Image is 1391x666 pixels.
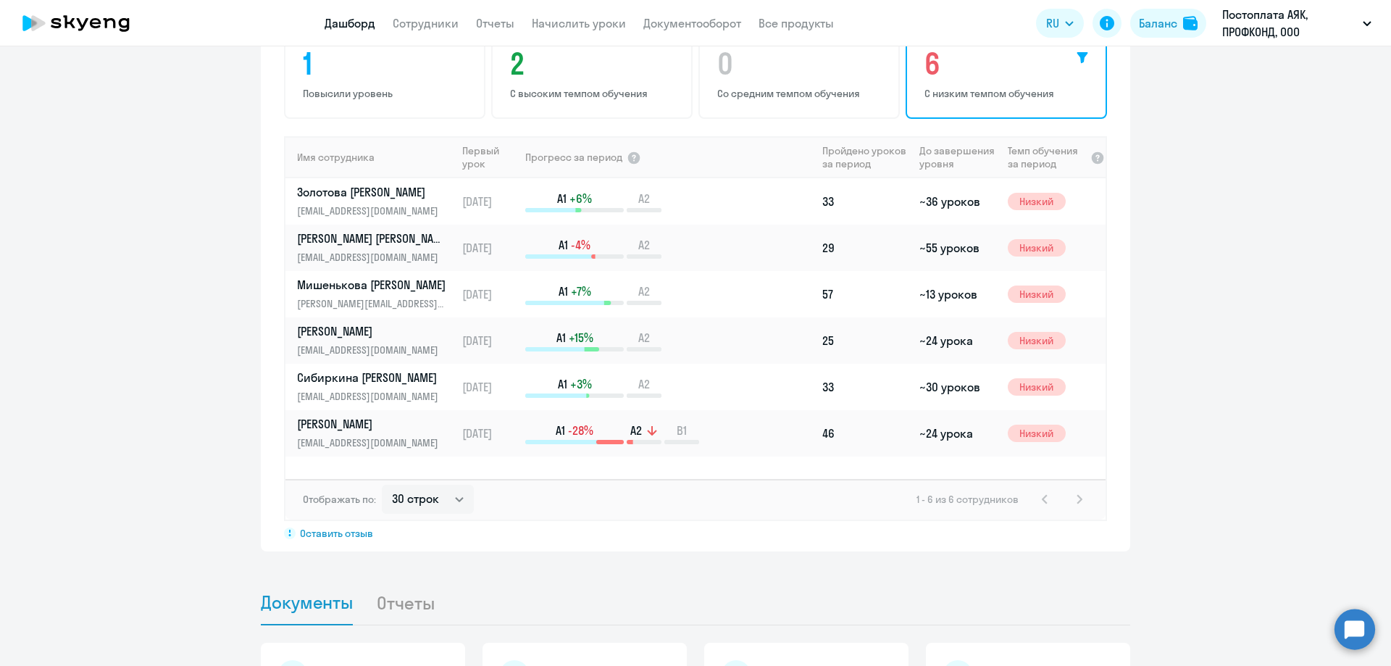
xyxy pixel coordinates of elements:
[297,416,446,432] p: [PERSON_NAME]
[569,330,593,346] span: +15%
[914,225,1001,271] td: ~55 уроков
[297,323,456,358] a: [PERSON_NAME][EMAIL_ADDRESS][DOMAIN_NAME]
[303,87,471,100] p: Повысили уровень
[816,136,914,178] th: Пройдено уроков за период
[297,296,446,312] p: [PERSON_NAME][EMAIL_ADDRESS][DOMAIN_NAME]
[510,46,678,81] h4: 2
[924,87,1093,100] p: С низким темпом обучения
[924,46,1093,81] h4: 6
[297,184,456,219] a: Золотова [PERSON_NAME][EMAIL_ADDRESS][DOMAIN_NAME]
[300,527,373,540] span: Оставить отзыв
[456,271,524,317] td: [DATE]
[297,230,456,265] a: [PERSON_NAME] [PERSON_NAME][EMAIL_ADDRESS][DOMAIN_NAME]
[1046,14,1059,32] span: RU
[456,225,524,271] td: [DATE]
[556,330,566,346] span: A1
[816,317,914,364] td: 25
[816,364,914,410] td: 33
[571,283,591,299] span: +7%
[297,370,456,404] a: Сибиркина [PERSON_NAME][EMAIL_ADDRESS][DOMAIN_NAME]
[1008,332,1066,349] span: Низкий
[456,136,524,178] th: Первый урок
[638,237,650,253] span: A2
[1222,6,1357,41] p: Постоплата АЯК, ПРОФКОНД, ООО
[297,184,446,200] p: Золотова [PERSON_NAME]
[759,16,834,30] a: Все продукты
[638,283,650,299] span: A2
[456,178,524,225] td: [DATE]
[456,317,524,364] td: [DATE]
[456,410,524,457] td: [DATE]
[914,136,1001,178] th: До завершения уровня
[677,423,687,438] span: B1
[816,410,914,457] td: 46
[559,237,568,253] span: A1
[914,410,1001,457] td: ~24 урока
[571,237,590,253] span: -4%
[1130,9,1206,38] button: Балансbalance
[393,16,459,30] a: Сотрудники
[1215,6,1379,41] button: Постоплата АЯК, ПРОФКОНД, ООО
[638,376,650,392] span: A2
[525,151,622,164] span: Прогресс за период
[297,342,446,358] p: [EMAIL_ADDRESS][DOMAIN_NAME]
[559,283,568,299] span: A1
[816,225,914,271] td: 29
[297,203,446,219] p: [EMAIL_ADDRESS][DOMAIN_NAME]
[558,376,567,392] span: A1
[1008,425,1066,442] span: Низкий
[816,271,914,317] td: 57
[325,16,375,30] a: Дашборд
[532,16,626,30] a: Начислить уроки
[914,317,1001,364] td: ~24 урока
[261,580,1130,625] ul: Tabs
[297,230,446,246] p: [PERSON_NAME] [PERSON_NAME]
[643,16,741,30] a: Документооборот
[556,423,565,438] span: A1
[914,271,1001,317] td: ~13 уроков
[456,364,524,410] td: [DATE]
[638,330,650,346] span: A2
[630,423,642,438] span: A2
[569,191,592,207] span: +6%
[1008,144,1086,170] span: Темп обучения за период
[1139,14,1177,32] div: Баланс
[638,191,650,207] span: A2
[557,191,567,207] span: A1
[297,435,446,451] p: [EMAIL_ADDRESS][DOMAIN_NAME]
[297,370,446,386] p: Сибиркина [PERSON_NAME]
[568,423,593,438] span: -28%
[914,364,1001,410] td: ~30 уроков
[476,16,514,30] a: Отчеты
[1036,9,1084,38] button: RU
[297,277,456,312] a: Мишенькова [PERSON_NAME][PERSON_NAME][EMAIL_ADDRESS][DOMAIN_NAME]
[261,591,353,613] span: Документы
[297,323,446,339] p: [PERSON_NAME]
[1008,378,1066,396] span: Низкий
[303,493,376,506] span: Отображать по:
[1008,286,1066,303] span: Низкий
[816,178,914,225] td: 33
[1008,193,1066,210] span: Низкий
[1008,239,1066,257] span: Низкий
[297,388,446,404] p: [EMAIL_ADDRESS][DOMAIN_NAME]
[1183,16,1198,30] img: balance
[285,136,456,178] th: Имя сотрудника
[297,277,446,293] p: Мишенькова [PERSON_NAME]
[570,376,592,392] span: +3%
[916,493,1019,506] span: 1 - 6 из 6 сотрудников
[297,416,456,451] a: [PERSON_NAME][EMAIL_ADDRESS][DOMAIN_NAME]
[297,249,446,265] p: [EMAIL_ADDRESS][DOMAIN_NAME]
[914,178,1001,225] td: ~36 уроков
[303,46,471,81] h4: 1
[510,87,678,100] p: С высоким темпом обучения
